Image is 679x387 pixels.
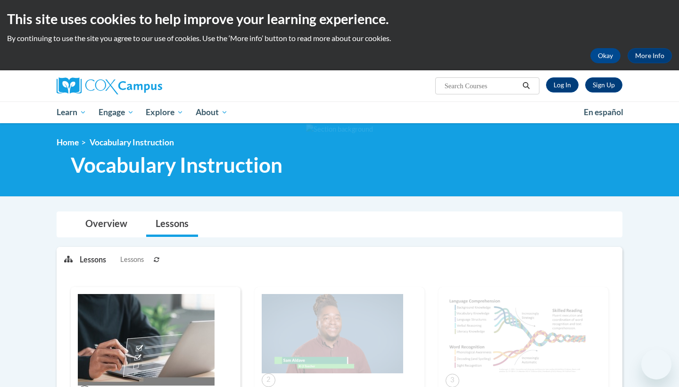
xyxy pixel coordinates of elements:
a: More Info [628,48,672,63]
a: En español [578,102,629,122]
a: Engage [92,101,140,123]
img: Course Image [262,294,403,373]
a: Cox Campus [57,77,236,94]
iframe: Button to launch messaging window [641,349,671,379]
button: Okay [590,48,621,63]
img: Cox Campus [57,77,162,94]
div: Main menu [42,101,637,123]
span: Engage [99,107,134,118]
h2: This site uses cookies to help improve your learning experience. [7,9,672,28]
p: Lessons [80,254,106,265]
img: Course Image [446,294,587,374]
span: Explore [146,107,183,118]
a: Learn [50,101,92,123]
span: En español [584,107,623,117]
a: Register [585,77,622,93]
p: By continuing to use the site you agree to our use of cookies. Use the ‘More info’ button to read... [7,33,672,43]
button: Search [519,80,533,92]
span: Vocabulary Instruction [71,152,282,177]
span: Learn [57,107,86,118]
img: Course Image [78,294,215,386]
span: Lessons [120,254,144,265]
a: About [190,101,234,123]
a: Log In [546,77,579,93]
span: About [196,107,228,118]
a: Explore [140,101,190,123]
input: Search Courses [444,80,519,92]
span: 2 [262,373,275,387]
a: Home [57,137,79,147]
img: Section background [306,124,373,135]
span: Vocabulary Instruction [90,137,174,147]
a: Lessons [146,212,198,237]
a: Overview [76,212,137,237]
